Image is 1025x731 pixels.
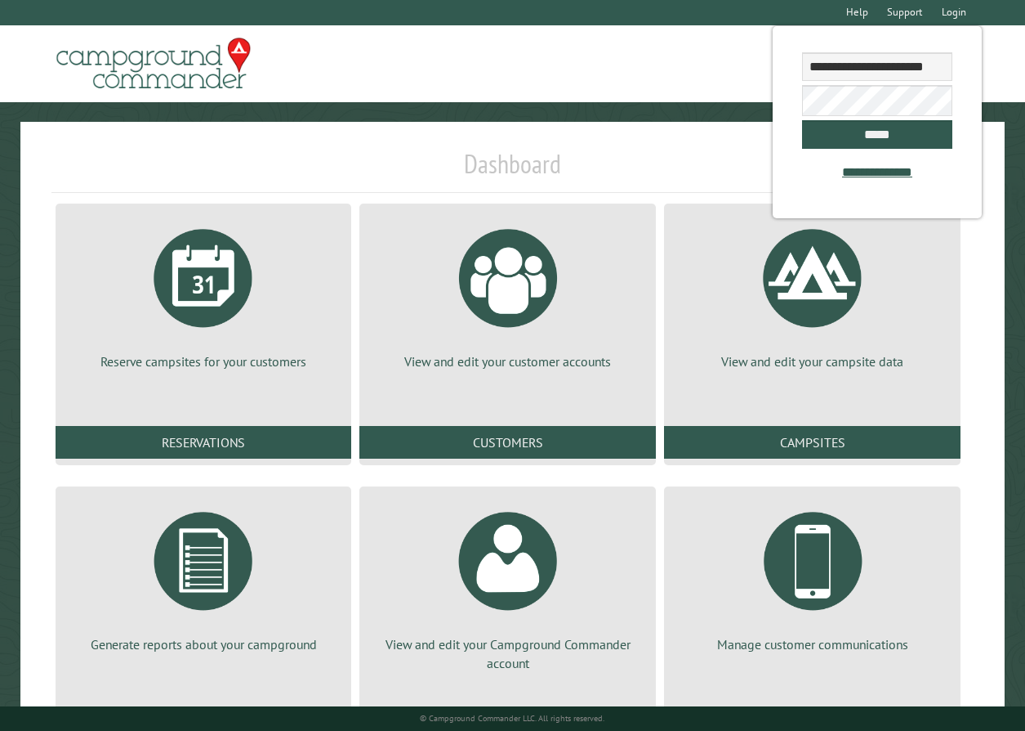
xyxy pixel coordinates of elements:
[684,500,941,653] a: Manage customer communications
[75,352,332,370] p: Reserve campsites for your customers
[684,352,941,370] p: View and edit your campsite data
[664,426,960,459] a: Campsites
[359,426,656,459] a: Customers
[379,352,636,370] p: View and edit your customer accounts
[75,500,332,653] a: Generate reports about your campground
[684,635,941,653] p: Manage customer communications
[379,500,636,672] a: View and edit your Campground Commander account
[56,426,352,459] a: Reservations
[75,217,332,370] a: Reserve campsites for your customers
[51,32,256,96] img: Campground Commander
[684,217,941,370] a: View and edit your campsite data
[379,635,636,672] p: View and edit your Campground Commander account
[420,713,604,724] small: © Campground Commander LLC. All rights reserved.
[51,148,974,193] h1: Dashboard
[379,217,636,370] a: View and edit your customer accounts
[75,635,332,653] p: Generate reports about your campground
